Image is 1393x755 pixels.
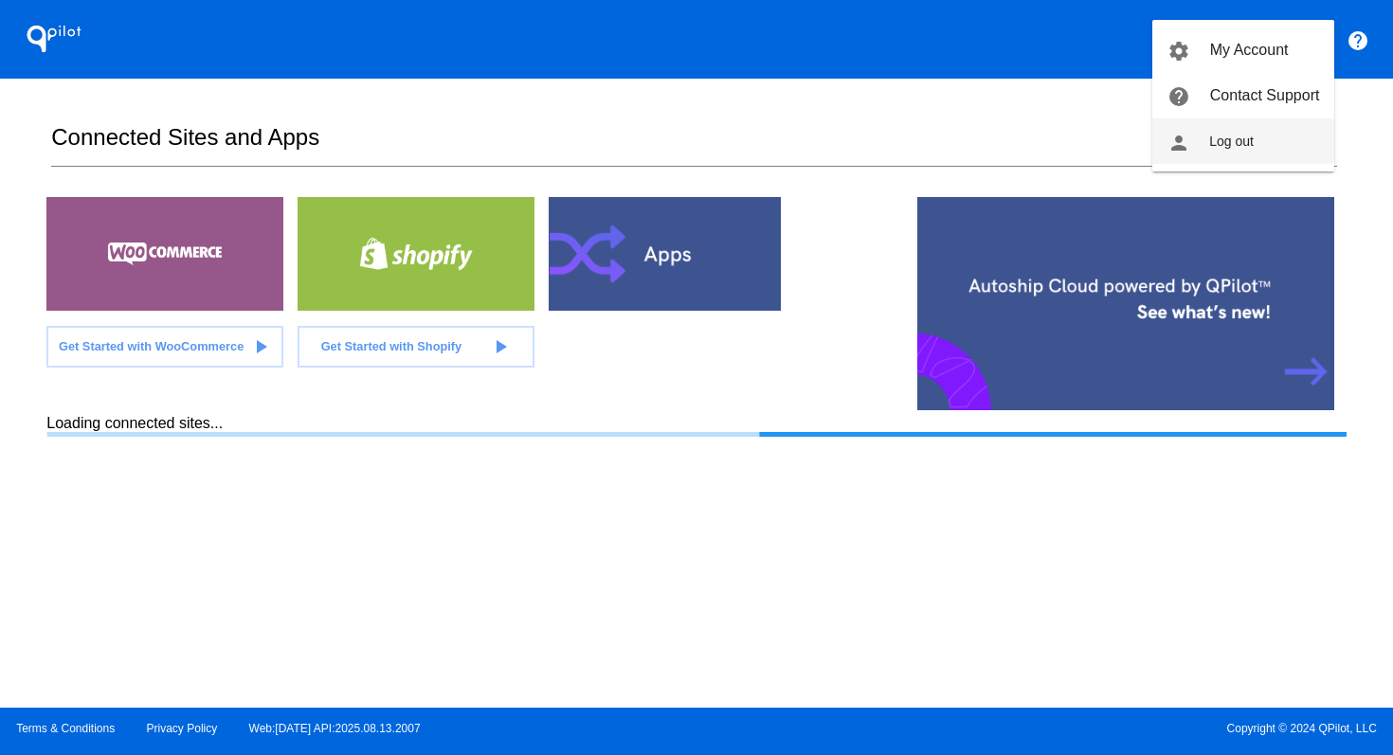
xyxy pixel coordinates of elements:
[1209,134,1254,149] span: Log out
[1167,132,1190,154] mat-icon: person
[1210,42,1289,58] span: My Account
[1210,87,1320,103] span: Contact Support
[1167,40,1190,63] mat-icon: settings
[1167,85,1190,108] mat-icon: help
